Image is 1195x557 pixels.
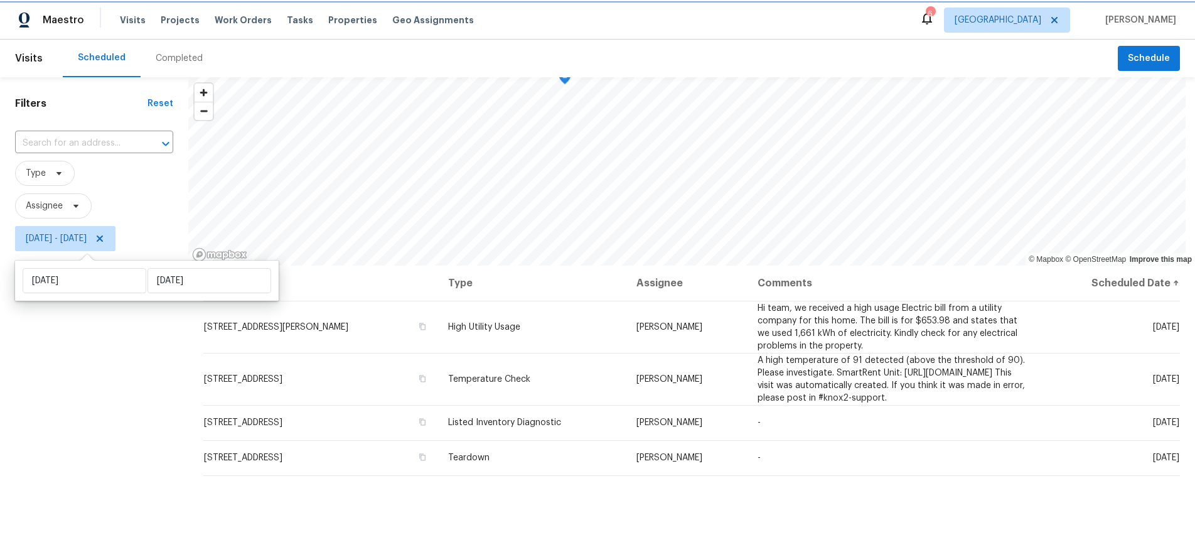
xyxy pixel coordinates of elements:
span: [PERSON_NAME] [636,375,702,384]
span: Assignee [26,200,63,212]
input: Search for an address... [15,134,138,153]
span: Listed Inventory Diagnostic [448,418,561,427]
th: Scheduled Date ↑ [1041,266,1180,301]
div: Scheduled [78,51,126,64]
span: [GEOGRAPHIC_DATA] [955,14,1041,26]
div: Map marker [559,69,571,89]
span: - [758,453,761,462]
div: Completed [156,52,203,65]
button: Copy Address [417,416,428,428]
span: [DATE] [1153,323,1179,332]
span: High Utility Usage [448,323,520,332]
span: A high temperature of 91 detected (above the threshold of 90). Please investigate. SmartRent Unit... [758,356,1025,403]
span: Visits [120,14,146,26]
span: Maestro [43,14,84,26]
div: 6 [926,8,935,20]
button: Open [157,135,174,153]
span: [STREET_ADDRESS] [204,453,282,462]
h1: Filters [15,97,147,110]
th: Type [438,266,626,301]
th: Address [203,266,438,301]
span: Schedule [1128,51,1170,67]
button: Copy Address [417,321,428,332]
span: [STREET_ADDRESS] [204,418,282,427]
span: Type [26,167,46,180]
span: [DATE] [1153,418,1179,427]
input: Start date [23,268,146,293]
button: Schedule [1118,46,1180,72]
span: Work Orders [215,14,272,26]
input: End date [147,268,271,293]
span: [DATE] [1153,453,1179,462]
span: Temperature Check [448,375,530,384]
span: - [758,418,761,427]
a: OpenStreetMap [1065,255,1126,264]
a: Mapbox homepage [192,247,247,262]
button: Copy Address [417,452,428,463]
span: Properties [328,14,377,26]
a: Improve this map [1130,255,1192,264]
span: [DATE] [1153,375,1179,384]
span: Visits [15,45,43,72]
span: Teardown [448,453,490,462]
span: [STREET_ADDRESS] [204,375,282,384]
th: Comments [748,266,1041,301]
a: Mapbox [1029,255,1063,264]
span: [PERSON_NAME] [636,323,702,332]
span: Tasks [287,16,313,24]
span: [PERSON_NAME] [636,418,702,427]
span: [PERSON_NAME] [1100,14,1176,26]
canvas: Map [188,77,1186,266]
span: Hi team, we received a high usage Electric bill from a utility company for this home. The bill is... [758,304,1017,350]
button: Copy Address [417,373,428,384]
span: Projects [161,14,200,26]
button: Zoom in [195,84,213,102]
span: Geo Assignments [392,14,474,26]
span: [DATE] - [DATE] [26,232,87,245]
th: Assignee [626,266,748,301]
span: [PERSON_NAME] [636,453,702,462]
span: [STREET_ADDRESS][PERSON_NAME] [204,323,348,332]
button: Zoom out [195,102,213,120]
div: Reset [147,97,173,110]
